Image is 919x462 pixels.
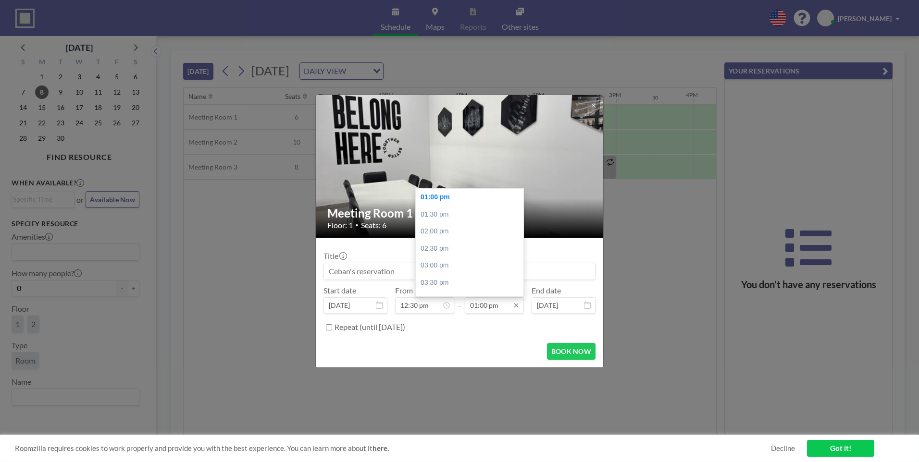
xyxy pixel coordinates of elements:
[335,322,405,332] label: Repeat (until [DATE])
[416,189,528,206] div: 01:00 pm
[373,444,389,452] a: here.
[361,220,386,230] span: Seats: 6
[771,444,795,453] a: Decline
[416,206,528,223] div: 01:30 pm
[416,292,528,309] div: 04:00 pm
[458,289,461,310] span: -
[316,58,604,274] img: 537.jpg
[15,444,771,453] span: Roomzilla requires cookies to work properly and provide you with the best experience. You can lea...
[416,257,528,274] div: 03:00 pm
[547,343,596,360] button: BOOK NOW
[327,220,353,230] span: Floor: 1
[355,221,359,229] span: •
[416,274,528,292] div: 03:30 pm
[327,206,593,220] h2: Meeting Room 1
[323,286,356,295] label: Start date
[416,223,528,240] div: 02:00 pm
[807,440,874,457] a: Got it!
[416,240,528,257] div: 02:30 pm
[323,251,346,261] label: Title
[532,286,561,295] label: End date
[324,263,595,280] input: Ceban's reservation
[395,286,413,295] label: From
